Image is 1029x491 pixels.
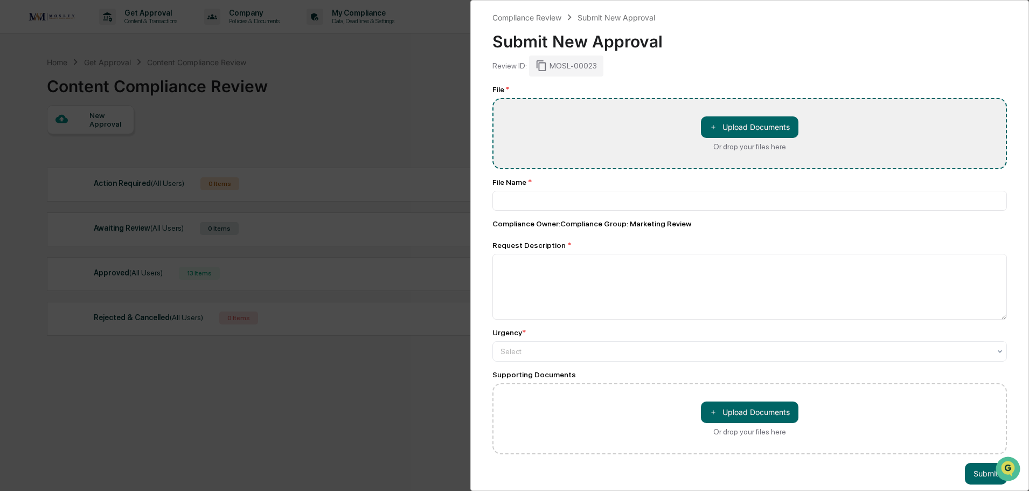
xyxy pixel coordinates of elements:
[965,463,1007,485] button: Submit
[78,137,87,146] div: 🗄️
[492,178,1007,186] div: File Name
[22,136,69,147] span: Preclearance
[11,82,30,102] img: 1746055101610-c473b297-6a78-478c-a979-82029cc54cd1
[22,156,68,167] span: Data Lookup
[492,13,561,22] div: Compliance Review
[6,132,74,151] a: 🖐️Preclearance
[74,132,138,151] a: 🗄️Attestations
[713,427,786,436] div: Or drop your files here
[11,137,19,146] div: 🖐️
[710,122,717,132] span: ＋
[578,13,655,22] div: Submit New Approval
[107,183,130,191] span: Pylon
[37,82,177,93] div: Start new chat
[89,136,134,147] span: Attestations
[713,142,786,151] div: Or drop your files here
[37,93,136,102] div: We're available if you need us!
[183,86,196,99] button: Start new chat
[492,241,1007,250] div: Request Description
[710,407,717,417] span: ＋
[492,328,526,337] div: Urgency
[6,152,72,171] a: 🔎Data Lookup
[529,56,603,76] div: MOSL-00023
[492,61,527,70] div: Review ID:
[11,23,196,40] p: How can we help?
[995,455,1024,485] iframe: Open customer support
[492,85,1007,94] div: File
[492,370,1007,379] div: Supporting Documents
[76,182,130,191] a: Powered byPylon
[492,219,1007,228] div: Compliance Owner : Compliance Group: Marketing Review
[701,402,798,423] button: Or drop your files here
[11,157,19,166] div: 🔎
[492,23,1007,51] div: Submit New Approval
[701,116,798,138] button: Or drop your files here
